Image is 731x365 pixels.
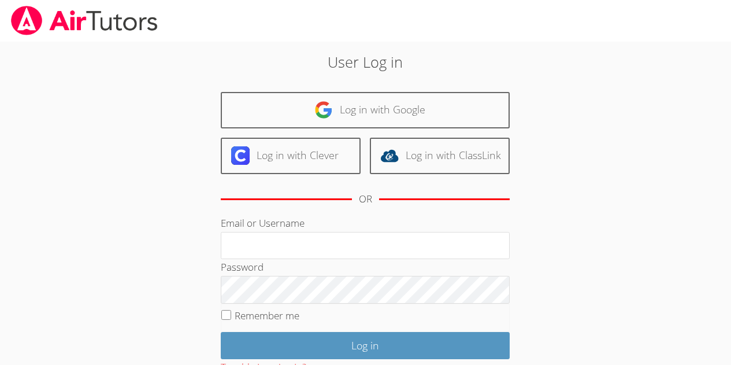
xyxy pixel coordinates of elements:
[221,92,510,128] a: Log in with Google
[221,332,510,359] input: Log in
[168,51,563,73] h2: User Log in
[314,101,333,119] img: google-logo-50288ca7cdecda66e5e0955fdab243c47b7ad437acaf1139b6f446037453330a.svg
[370,138,510,174] a: Log in with ClassLink
[359,191,372,208] div: OR
[231,146,250,165] img: clever-logo-6eab21bc6e7a338710f1a6ff85c0baf02591cd810cc4098c63d3a4b26e2feb20.svg
[221,216,305,230] label: Email or Username
[221,138,361,174] a: Log in with Clever
[235,309,299,322] label: Remember me
[10,6,159,35] img: airtutors_banner-c4298cdbf04f3fff15de1276eac7730deb9818008684d7c2e4769d2f7ddbe033.png
[380,146,399,165] img: classlink-logo-d6bb404cc1216ec64c9a2012d9dc4662098be43eaf13dc465df04b49fa7ab582.svg
[221,260,264,274] label: Password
